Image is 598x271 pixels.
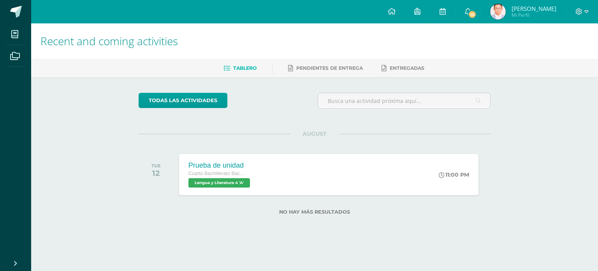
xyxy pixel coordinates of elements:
span: Tablero [233,65,257,71]
input: Busca una actividad próxima aquí... [318,93,491,108]
span: Pendientes de entrega [296,65,363,71]
div: Prueba de unidad [188,161,252,170]
div: TUE [151,163,161,168]
span: Cuarto Bachillerato Bachillerato en CCLL con Orientación en Diseño Gráfico [188,171,247,176]
a: Tablero [223,62,257,74]
a: Entregadas [382,62,424,74]
span: 10 [468,10,477,19]
span: AUGUST [290,130,339,137]
span: Mi Perfil [512,12,556,18]
label: No hay más resultados [139,209,491,215]
span: Recent and coming activities [40,34,178,48]
a: Pendientes de entrega [288,62,363,74]
span: Entregadas [390,65,424,71]
span: [PERSON_NAME] [512,5,556,12]
div: 11:00 PM [439,171,469,178]
span: Lengua y Literatura 4 'A' [188,178,250,188]
div: 12 [151,168,161,178]
a: todas las Actividades [139,93,227,108]
img: 5895d0155528803d831cf451b55b8c09.png [490,4,506,19]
